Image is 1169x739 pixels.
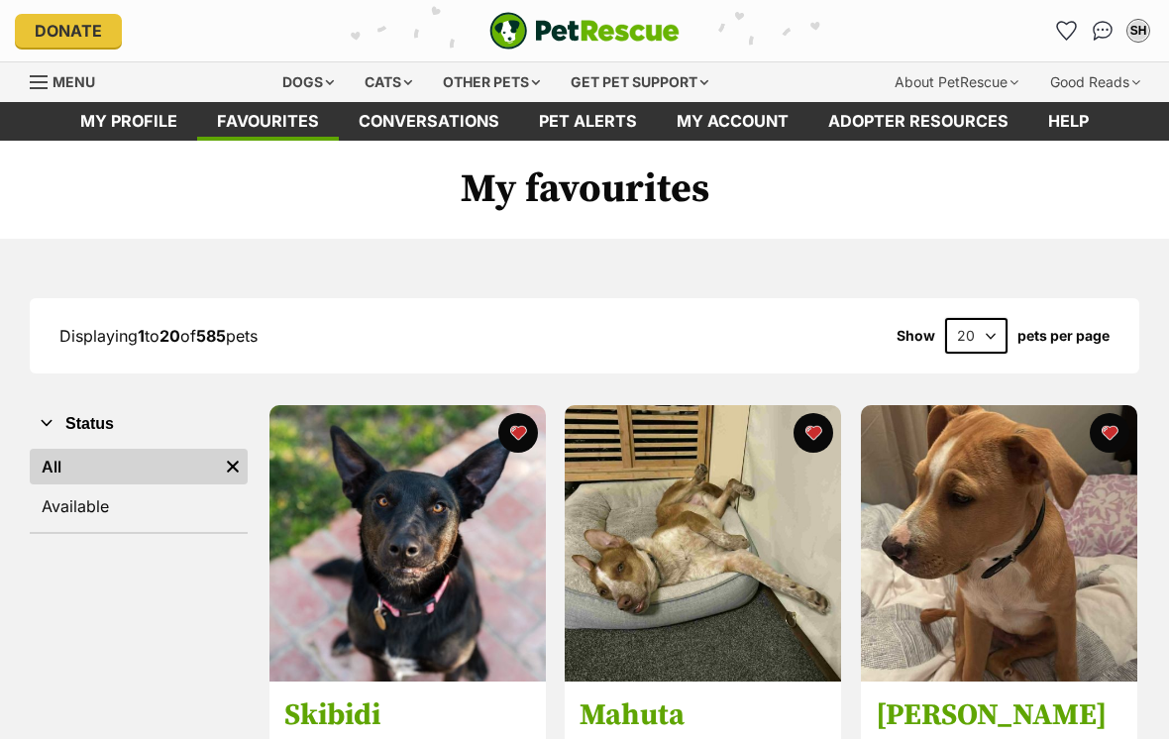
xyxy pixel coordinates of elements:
[30,449,218,484] a: All
[1051,15,1083,47] a: Favourites
[1090,413,1129,453] button: favourite
[580,696,826,734] h3: Mahuta
[138,326,145,346] strong: 1
[197,102,339,141] a: Favourites
[519,102,657,141] a: Pet alerts
[557,62,722,102] div: Get pet support
[861,405,1137,682] img: Jeff
[808,102,1028,141] a: Adopter resources
[795,413,834,453] button: favourite
[1036,62,1154,102] div: Good Reads
[498,413,538,453] button: favourite
[339,102,519,141] a: conversations
[351,62,426,102] div: Cats
[30,488,248,524] a: Available
[30,445,248,532] div: Status
[60,102,197,141] a: My profile
[1087,15,1118,47] a: Conversations
[268,62,348,102] div: Dogs
[1128,21,1148,41] div: SH
[1051,15,1154,47] ul: Account quick links
[1093,21,1114,41] img: chat-41dd97257d64d25036548639549fe6c8038ab92f7586957e7f3b1b290dea8141.svg
[30,411,248,437] button: Status
[1028,102,1109,141] a: Help
[897,328,935,344] span: Show
[657,102,808,141] a: My account
[429,62,554,102] div: Other pets
[1122,15,1154,47] button: My account
[218,449,248,484] a: Remove filter
[196,326,226,346] strong: 585
[59,326,258,346] span: Displaying to of pets
[284,696,531,734] h3: Skibidi
[489,12,680,50] a: PetRescue
[30,62,109,98] a: Menu
[15,14,122,48] a: Donate
[565,405,841,682] img: Mahuta
[269,405,546,682] img: Skibidi
[159,326,180,346] strong: 20
[881,62,1032,102] div: About PetRescue
[489,12,680,50] img: logo-e224e6f780fb5917bec1dbf3a21bbac754714ae5b6737aabdf751b685950b380.svg
[53,73,95,90] span: Menu
[876,696,1122,734] h3: [PERSON_NAME]
[1017,328,1110,344] label: pets per page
